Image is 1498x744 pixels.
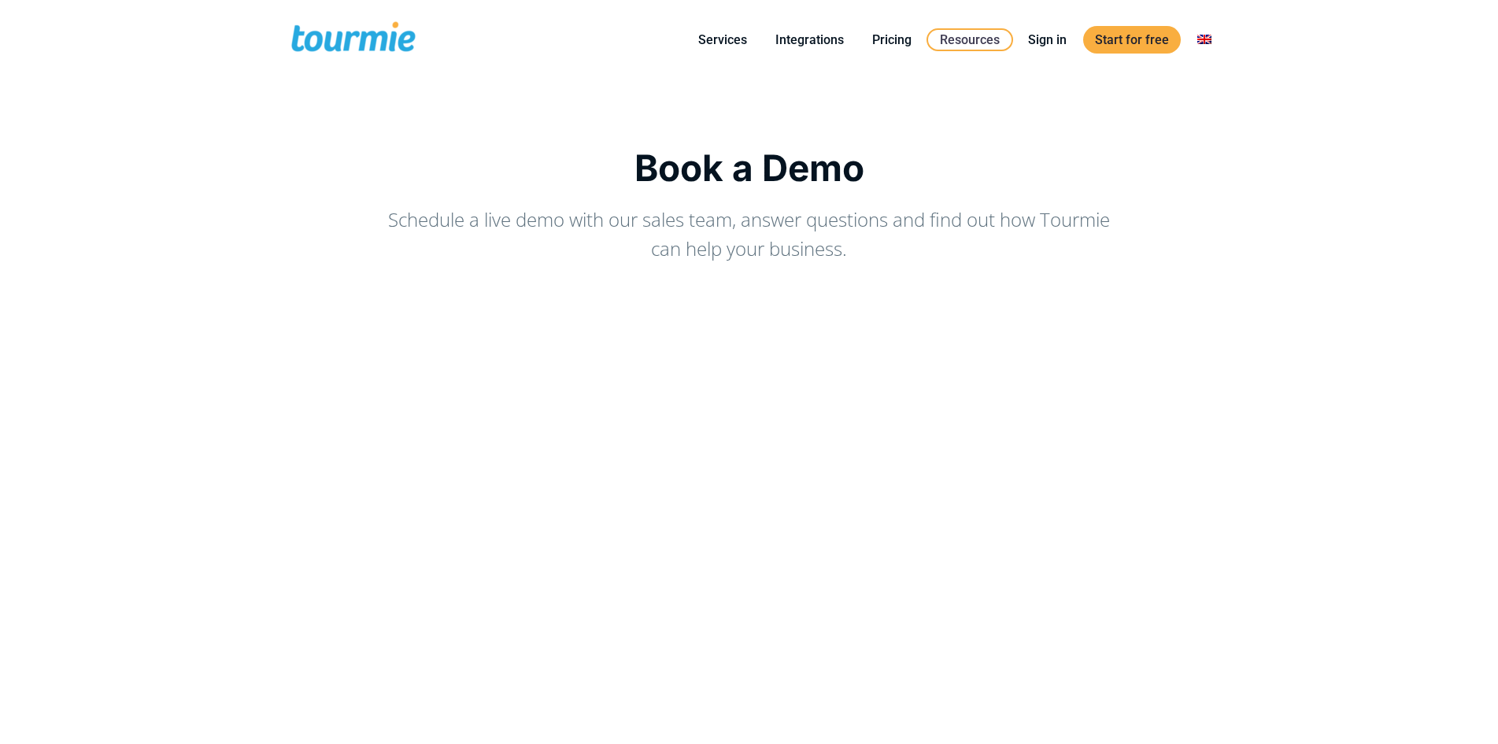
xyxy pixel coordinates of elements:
[1083,26,1181,54] a: Start for free
[860,30,923,50] a: Pricing
[764,30,856,50] a: Integrations
[927,28,1013,51] a: Resources
[1016,30,1078,50] a: Sign in
[289,146,1210,189] h1: Book a Demo
[686,30,759,50] a: Services
[375,205,1123,263] p: Schedule a live demo with our sales team, answer questions and find out how Tourmie can help your...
